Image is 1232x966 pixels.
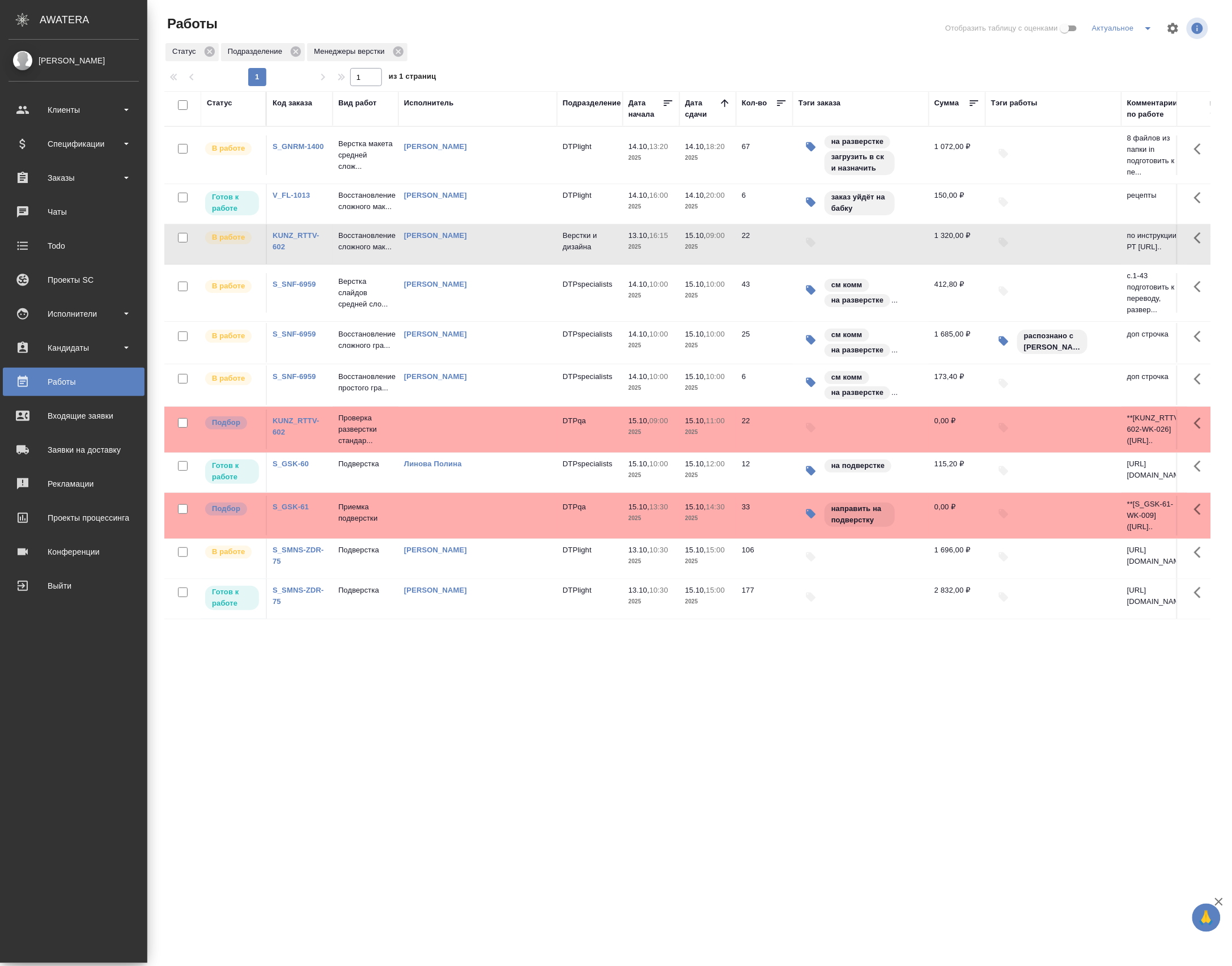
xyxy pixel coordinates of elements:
[628,290,674,301] p: 2025
[929,323,985,363] td: 1 685,00 ₽
[1127,544,1182,567] p: [URL][DOMAIN_NAME]..
[557,323,623,363] td: DTPspecialists
[212,586,252,609] p: Готов к работе
[207,97,232,109] div: Статус
[165,43,219,61] div: Статус
[685,459,706,468] p: 15.10,
[929,496,985,535] td: 0,00 ₽
[212,417,240,428] p: Подбор
[1127,230,1182,253] p: по инструкции РТ [URL]..
[1127,371,1182,382] p: доп строчка
[1187,135,1214,163] button: Здесь прячутся важные кнопки
[929,365,985,405] td: 173,40 ₽
[172,46,200,57] p: Статус
[557,410,623,449] td: DTPqa
[649,546,668,554] p: 10:30
[338,544,393,556] p: Подверстка
[685,416,706,425] p: 15.10,
[389,70,436,86] span: из 1 страниц
[736,365,793,405] td: 6
[212,460,252,483] p: Готов к работе
[557,224,623,264] td: Верстки и дизайна
[404,546,467,554] a: [PERSON_NAME]
[273,280,316,288] a: S_SNF-6959
[929,453,985,492] td: 115,20 ₽
[831,344,883,356] p: на разверстке
[557,539,623,578] td: DTPlight
[212,143,245,154] p: В работе
[9,101,139,118] div: Клиенты
[273,459,309,468] a: S_GSK-60
[831,192,888,214] p: заказ уйдёт на бабку
[798,134,823,159] button: Изменить тэги
[9,339,139,356] div: Кандидаты
[685,596,730,607] p: 2025
[798,97,841,109] div: Тэги заказа
[649,191,668,199] p: 16:00
[9,54,139,67] div: [PERSON_NAME]
[991,279,1016,304] button: Добавить тэги
[991,544,1016,569] button: Добавить тэги
[991,141,1016,166] button: Добавить тэги
[685,372,706,381] p: 15.10,
[685,586,706,594] p: 15.10,
[798,230,823,255] button: Добавить тэги
[9,475,139,492] div: Рекламации
[204,585,260,611] div: Исполнитель может приступить к работе
[3,470,145,498] a: Рекламации
[404,586,467,594] a: [PERSON_NAME]
[557,496,623,535] td: DTPqa
[649,231,668,240] p: 16:15
[736,224,793,264] td: 22
[212,330,245,342] p: В работе
[9,509,139,526] div: Проекты процессинга
[798,370,823,395] button: Изменить тэги
[314,46,389,57] p: Менеджеры верстки
[1016,329,1089,355] div: распознано с ИИ
[628,382,674,394] p: 2025
[338,138,393,172] p: Верстка макета средней слож...
[204,458,260,485] div: Исполнитель может приступить к работе
[3,232,145,260] a: Todo
[204,329,260,344] div: Исполнитель выполняет работу
[706,330,725,338] p: 10:00
[9,407,139,424] div: Входящие заявки
[9,373,139,390] div: Работы
[685,330,706,338] p: 15.10,
[831,329,863,341] p: см комм
[831,136,883,147] p: на разверстке
[1187,184,1214,211] button: Здесь прячутся важные кнопки
[628,340,674,351] p: 2025
[338,230,393,253] p: Восстановление сложного мак...
[831,279,863,291] p: см комм
[831,460,885,471] p: на подверстке
[40,8,147,31] div: AWATERA
[1187,453,1214,480] button: Здесь прячутся важные кнопки
[1159,15,1187,42] span: Настроить таблицу
[1127,412,1182,446] p: **[KUNZ_RTTV-602-WK-026]([URL]..
[742,97,767,109] div: Кол-во
[991,190,1016,215] button: Добавить тэги
[273,372,316,381] a: S_SNF-6959
[991,371,1016,396] button: Добавить тэги
[649,142,668,151] p: 13:20
[628,152,674,164] p: 2025
[557,135,623,175] td: DTPlight
[1187,323,1214,350] button: Здесь прячутся важные кнопки
[1127,133,1182,178] p: 8 файлов из папки in подготовить к пе...
[9,237,139,254] div: Todo
[685,191,706,199] p: 14.10,
[9,135,139,152] div: Спецификации
[338,501,393,524] p: Приемка подверстки
[404,280,467,288] a: [PERSON_NAME]
[706,586,725,594] p: 15:00
[991,501,1016,526] button: Добавить тэги
[628,280,649,288] p: 14.10,
[831,151,888,174] p: загрузить в ск и назначить
[991,585,1016,610] button: Добавить тэги
[338,458,393,470] p: Подверстка
[706,546,725,554] p: 15:00
[991,230,1016,255] button: Добавить тэги
[221,43,305,61] div: Подразделение
[649,280,668,288] p: 10:00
